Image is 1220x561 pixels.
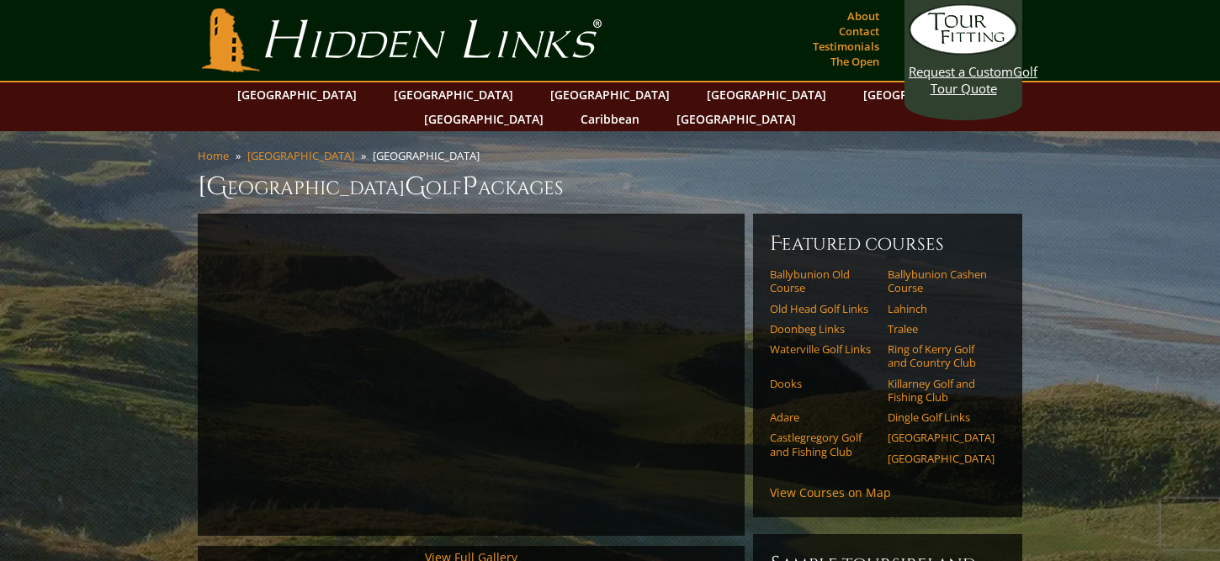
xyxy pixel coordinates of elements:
a: The Open [826,50,883,73]
span: G [405,170,426,204]
a: [GEOGRAPHIC_DATA] [855,82,991,107]
a: Ballybunion Cashen Course [888,267,995,295]
a: [GEOGRAPHIC_DATA] [542,82,678,107]
a: [GEOGRAPHIC_DATA] [888,431,995,444]
a: [GEOGRAPHIC_DATA] [668,107,804,131]
a: Ballybunion Old Course [770,267,877,295]
a: Waterville Golf Links [770,342,877,356]
a: Dooks [770,377,877,390]
span: Request a Custom [909,63,1013,80]
iframe: Sir-Nick-on-Southwest-Ireland [215,230,728,519]
h6: Featured Courses [770,230,1005,257]
h1: [GEOGRAPHIC_DATA] olf ackages [198,170,1022,204]
a: Adare [770,410,877,424]
a: Killarney Golf and Fishing Club [888,377,995,405]
a: [GEOGRAPHIC_DATA] [416,107,552,131]
a: [GEOGRAPHIC_DATA] [698,82,835,107]
a: [GEOGRAPHIC_DATA] [385,82,522,107]
a: Home [198,148,229,163]
a: Doonbeg Links [770,322,877,336]
a: View Courses on Map [770,484,891,500]
a: [GEOGRAPHIC_DATA] [888,452,995,465]
a: [GEOGRAPHIC_DATA] [247,148,354,163]
a: Request a CustomGolf Tour Quote [909,4,1018,97]
a: Caribbean [572,107,648,131]
a: Castlegregory Golf and Fishing Club [770,431,877,458]
a: Ring of Kerry Golf and Country Club [888,342,995,370]
a: Old Head Golf Links [770,302,877,315]
a: About [843,4,883,28]
a: Tralee [888,322,995,336]
a: Contact [835,19,883,43]
span: P [462,170,478,204]
a: Dingle Golf Links [888,410,995,424]
a: Testimonials [809,34,883,58]
a: [GEOGRAPHIC_DATA] [229,82,365,107]
li: [GEOGRAPHIC_DATA] [373,148,486,163]
a: Lahinch [888,302,995,315]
